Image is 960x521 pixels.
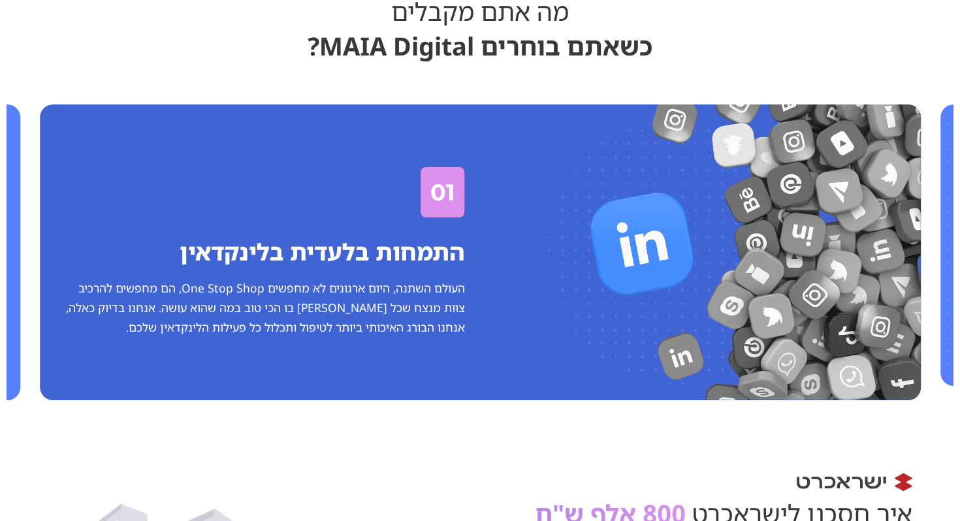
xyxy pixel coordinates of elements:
div: Carousel [7,98,953,415]
div: 1 / 4 [33,98,927,415]
span: התמחות בלעדית בלינקדאין [180,236,465,267]
p: העולם השתנה, היום ארגונים לא מחפשים One Stop Shop, הם מחפשים להרכיב צוות מנצח שכל [PERSON_NAME] ב... [59,278,465,337]
h2: 01 [430,172,455,213]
